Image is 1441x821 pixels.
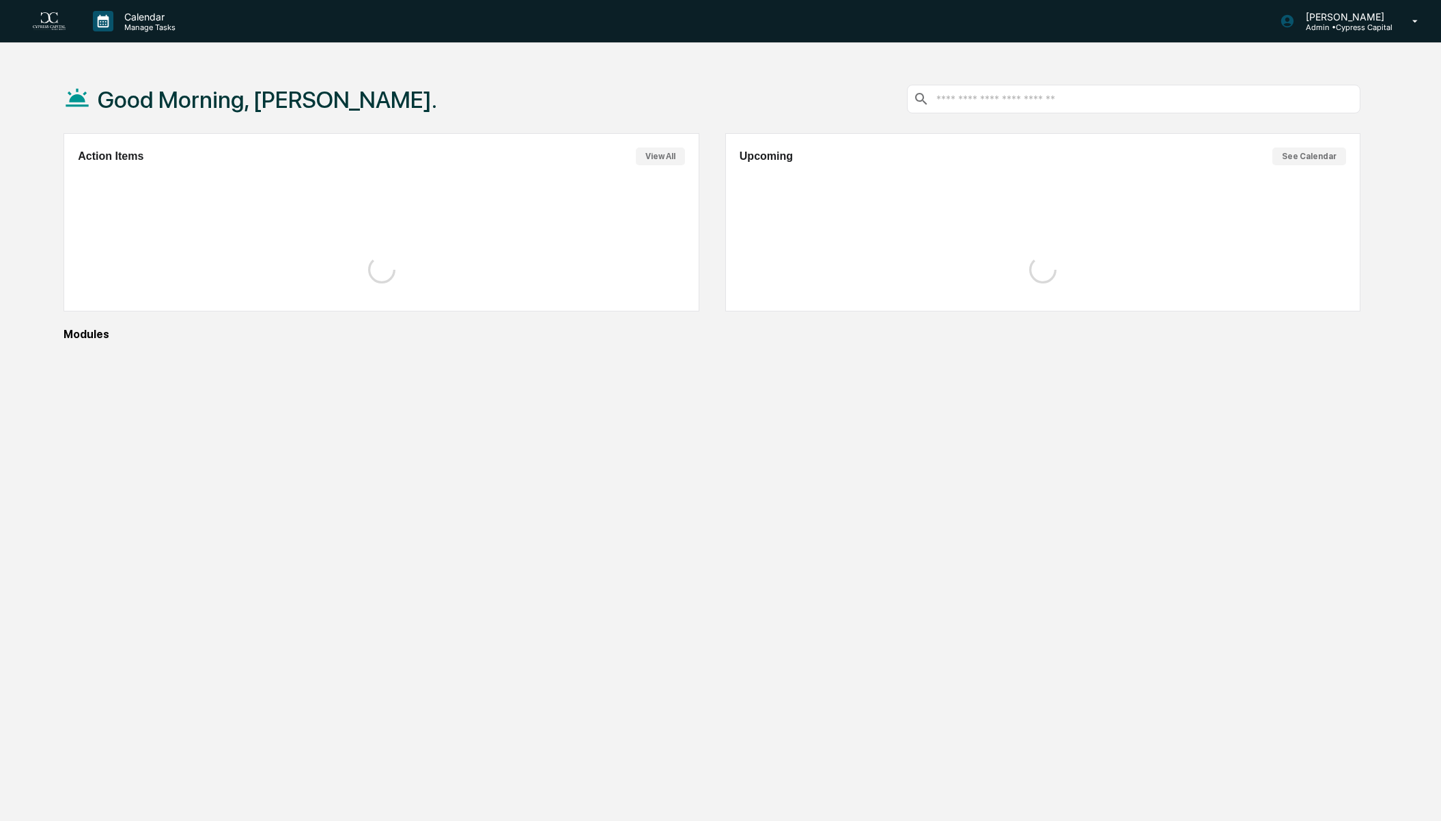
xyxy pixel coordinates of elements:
p: Admin • Cypress Capital [1295,23,1393,32]
p: Manage Tasks [113,23,182,32]
p: Calendar [113,11,182,23]
h1: Good Morning, [PERSON_NAME]. [98,86,437,113]
img: logo [33,12,66,31]
h2: Upcoming [740,150,793,163]
h2: Action Items [78,150,143,163]
button: See Calendar [1272,148,1346,165]
button: View All [636,148,685,165]
p: [PERSON_NAME] [1295,11,1393,23]
div: Modules [64,328,1360,341]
